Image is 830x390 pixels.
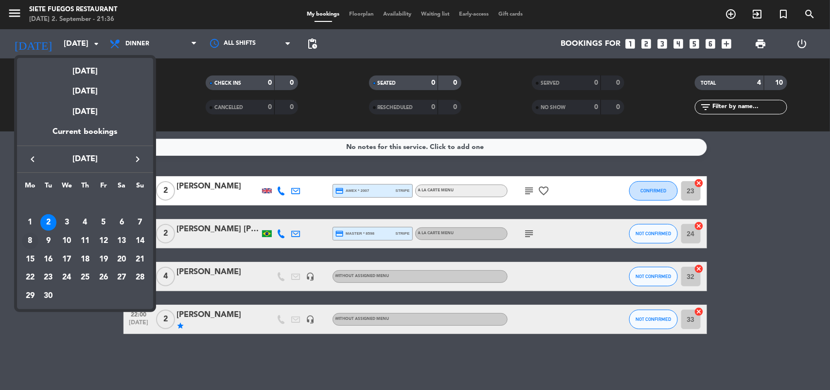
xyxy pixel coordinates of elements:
div: 18 [77,251,93,268]
td: September 20, 2025 [113,250,131,269]
td: September 3, 2025 [57,213,76,232]
div: 5 [95,214,112,231]
th: Friday [94,180,113,195]
div: 7 [132,214,148,231]
div: 1 [22,214,38,231]
div: [DATE] [17,58,153,78]
th: Monday [21,180,39,195]
td: September 7, 2025 [131,213,149,232]
i: keyboard_arrow_left [27,153,38,165]
th: Thursday [76,180,94,195]
td: September 16, 2025 [39,250,58,269]
div: 13 [113,233,130,249]
td: September 6, 2025 [113,213,131,232]
th: Tuesday [39,180,58,195]
div: 21 [132,251,148,268]
div: 2 [40,214,57,231]
td: September 27, 2025 [113,269,131,287]
td: September 13, 2025 [113,232,131,250]
td: September 19, 2025 [94,250,113,269]
td: September 17, 2025 [57,250,76,269]
div: 25 [77,269,93,286]
div: 9 [40,233,57,249]
td: September 5, 2025 [94,213,113,232]
div: 30 [40,288,57,304]
div: 17 [58,251,75,268]
th: Wednesday [57,180,76,195]
td: September 28, 2025 [131,269,149,287]
td: September 24, 2025 [57,269,76,287]
td: September 12, 2025 [94,232,113,250]
div: 23 [40,269,57,286]
td: September 18, 2025 [76,250,94,269]
td: September 30, 2025 [39,287,58,305]
td: September 29, 2025 [21,287,39,305]
td: September 23, 2025 [39,269,58,287]
div: 12 [95,233,112,249]
td: September 15, 2025 [21,250,39,269]
th: Sunday [131,180,149,195]
button: keyboard_arrow_right [129,153,146,166]
td: September 2, 2025 [39,213,58,232]
div: 22 [22,269,38,286]
div: 28 [132,269,148,286]
div: 11 [77,233,93,249]
div: 20 [113,251,130,268]
td: September 1, 2025 [21,213,39,232]
div: 3 [58,214,75,231]
td: September 9, 2025 [39,232,58,250]
div: 4 [77,214,93,231]
div: 26 [95,269,112,286]
div: 29 [22,288,38,304]
th: Saturday [113,180,131,195]
td: September 14, 2025 [131,232,149,250]
div: [DATE] [17,98,153,126]
i: keyboard_arrow_right [132,153,143,165]
div: [DATE] [17,78,153,98]
div: 6 [113,214,130,231]
div: 24 [58,269,75,286]
div: 19 [95,251,112,268]
div: 15 [22,251,38,268]
td: September 4, 2025 [76,213,94,232]
div: 27 [113,269,130,286]
div: Current bookings [17,126,153,146]
span: [DATE] [41,153,129,166]
div: 8 [22,233,38,249]
div: 14 [132,233,148,249]
button: keyboard_arrow_left [24,153,41,166]
td: September 10, 2025 [57,232,76,250]
td: September 11, 2025 [76,232,94,250]
td: September 22, 2025 [21,269,39,287]
td: September 21, 2025 [131,250,149,269]
div: 10 [58,233,75,249]
td: September 25, 2025 [76,269,94,287]
td: September 8, 2025 [21,232,39,250]
div: 16 [40,251,57,268]
td: SEP [21,195,149,214]
td: September 26, 2025 [94,269,113,287]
